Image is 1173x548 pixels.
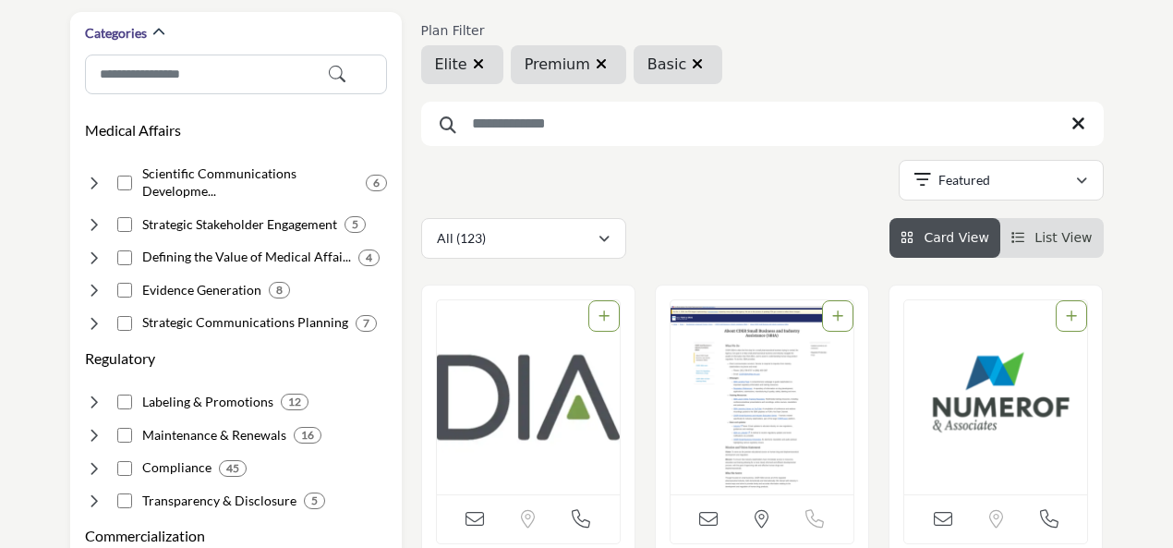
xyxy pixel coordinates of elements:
[904,300,1087,494] img: Numerof & Associates
[373,177,380,189] b: 6
[671,300,853,494] a: Open Listing in new tab
[437,300,620,494] a: Open Listing in new tab
[1011,230,1093,245] a: View List
[85,24,147,43] h2: Categories
[85,525,205,547] button: Commercialization
[352,218,358,231] b: 5
[142,215,337,234] h4: Strategic Stakeholder Engagement: Interacting with key opinion leaders and advocacy partners.
[269,282,290,298] div: 8 Results For Evidence Generation
[142,393,273,411] h4: Labeling & Promotions: Determining safe product use specifications and claims.
[363,317,369,330] b: 7
[366,251,372,264] b: 4
[1066,309,1077,323] a: Add To List
[281,394,308,410] div: 12 Results For Labeling & Promotions
[142,426,286,444] h4: Maintenance & Renewals: Maintaining marketing authorizations and safety reporting.
[288,396,301,408] b: 12
[142,313,348,332] h4: Strategic Communications Planning: Developing publication plans demonstrating product benefits an...
[889,218,1000,258] li: Card View
[437,229,486,248] p: All (123)
[117,250,132,265] input: Select Defining the Value of Medical Affairs checkbox
[671,300,853,494] img: FDA CDER Small Business and Industry Assistance (SBIA)
[142,164,358,201] h4: Scientific Communications Development: Creating scientific content showcasing clinical evidence.
[142,492,296,510] h4: Transparency & Disclosure: Transparency & Disclosure
[366,175,387,191] div: 6 Results For Scientific Communications Development
[85,347,155,370] button: Regulatory
[435,55,467,73] span: Elite
[85,119,181,141] button: Medical Affairs
[832,309,843,323] a: Add To List
[117,283,132,298] input: Select Evidence Generation checkbox
[938,171,990,189] p: Featured
[1034,230,1092,245] span: List View
[117,176,132,190] input: Select Scientific Communications Development checkbox
[142,248,351,266] h4: Defining the Value of Medical Affairs
[142,281,261,299] h4: Evidence Generation: Research to support clinical and economic value claims.
[358,250,380,266] div: 4 Results For Defining the Value of Medical Affairs
[1000,218,1104,258] li: List View
[421,218,626,259] button: All (123)
[117,428,132,443] input: Select Maintenance & Renewals checkbox
[301,429,314,442] b: 16
[904,300,1087,494] a: Open Listing in new tab
[226,462,239,475] b: 45
[117,217,132,232] input: Select Strategic Stakeholder Engagement checkbox
[304,493,325,509] div: 5 Results For Transparency & Disclosure
[311,494,318,507] b: 5
[437,300,620,494] img: DIA Global
[421,23,723,39] h6: Plan Filter
[599,309,610,323] a: Add To List
[276,284,283,297] b: 8
[899,160,1104,201] button: Featured
[117,461,132,476] input: Select Compliance checkbox
[924,230,988,245] span: Card View
[345,216,366,233] div: 5 Results For Strategic Stakeholder Engagement
[219,460,247,477] div: 45 Results For Compliance
[117,316,132,331] input: Select Strategic Communications Planning checkbox
[117,395,132,409] input: Select Labeling & Promotions checkbox
[647,55,686,73] span: Basic
[142,458,212,477] h4: Compliance: Local and global regulatory compliance.
[525,55,590,73] span: Premium
[294,427,321,444] div: 16 Results For Maintenance & Renewals
[85,55,387,94] input: Search Category
[117,493,132,508] input: Select Transparency & Disclosure checkbox
[901,230,989,245] a: View Card
[356,315,377,332] div: 7 Results For Strategic Communications Planning
[421,102,1104,146] input: Search Keyword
